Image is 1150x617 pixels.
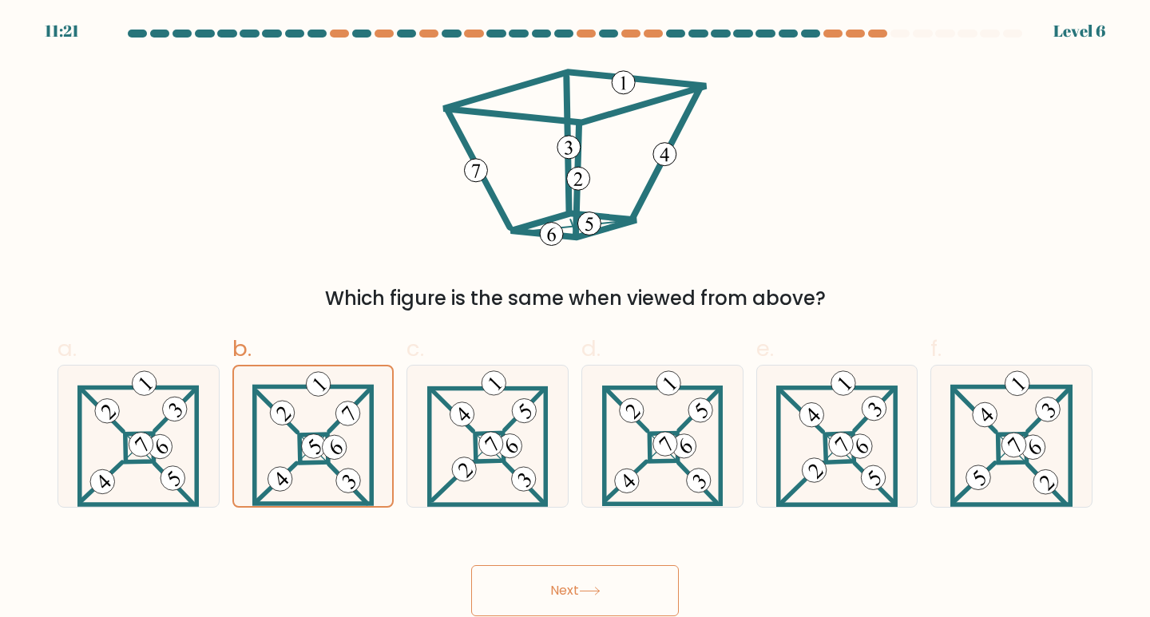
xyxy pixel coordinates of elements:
[406,333,424,364] span: c.
[45,19,79,43] div: 11:21
[471,565,679,616] button: Next
[232,333,252,364] span: b.
[930,333,942,364] span: f.
[1053,19,1105,43] div: Level 6
[67,284,1083,313] div: Which figure is the same when viewed from above?
[57,333,77,364] span: a.
[581,333,601,364] span: d.
[756,333,774,364] span: e.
